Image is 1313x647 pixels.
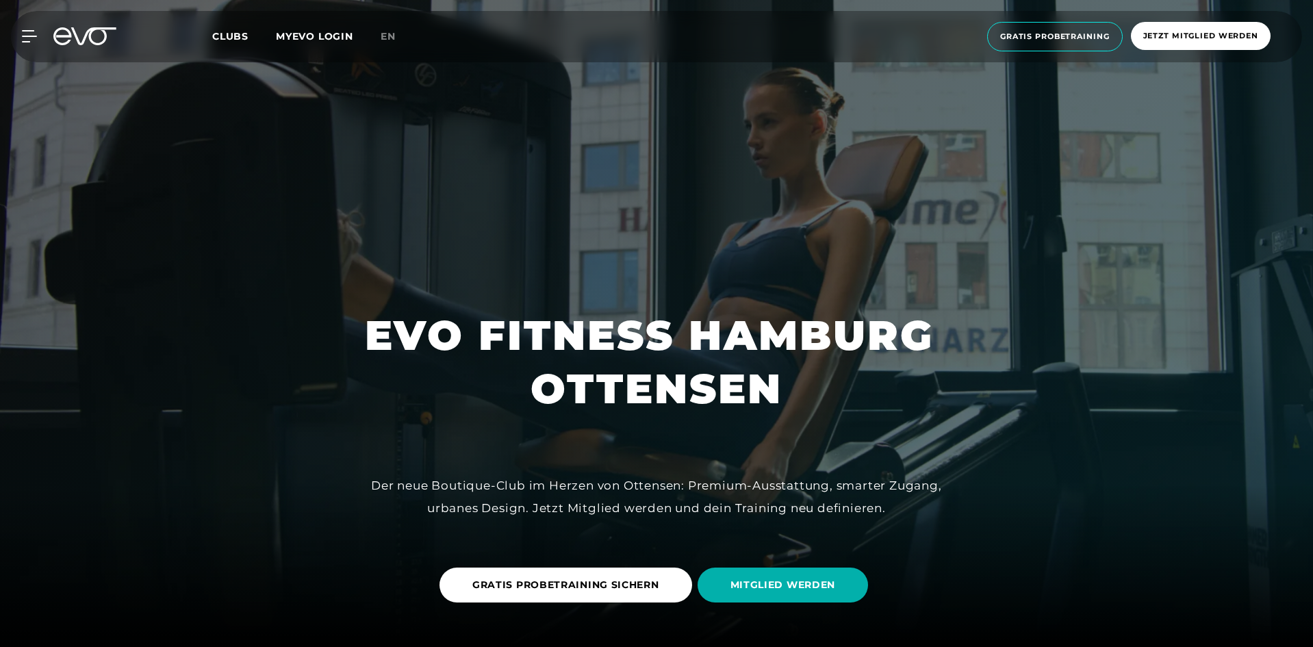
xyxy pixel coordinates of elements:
a: Clubs [212,29,276,42]
a: GRATIS PROBETRAINING SICHERN [439,557,698,613]
span: Jetzt Mitglied werden [1143,30,1258,42]
a: en [381,29,412,45]
span: Gratis Probetraining [1000,31,1110,42]
span: Clubs [212,30,248,42]
a: MYEVO LOGIN [276,30,353,42]
span: MITGLIED WERDEN [730,578,836,592]
a: Jetzt Mitglied werden [1127,22,1275,51]
span: en [381,30,396,42]
a: MITGLIED WERDEN [698,557,874,613]
div: Der neue Boutique-Club im Herzen von Ottensen: Premium-Ausstattung, smarter Zugang, urbanes Desig... [348,474,965,519]
span: GRATIS PROBETRAINING SICHERN [472,578,659,592]
h1: EVO FITNESS HAMBURG OTTENSEN [365,309,948,416]
a: Gratis Probetraining [983,22,1127,51]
